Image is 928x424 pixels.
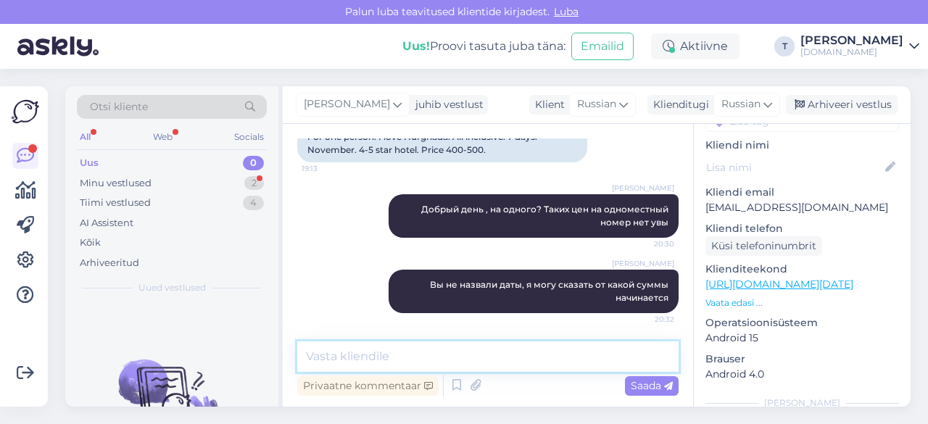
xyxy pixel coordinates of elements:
[705,331,899,346] p: Android 15
[138,281,206,294] span: Uued vestlused
[721,96,761,112] span: Russian
[304,96,390,112] span: [PERSON_NAME]
[705,221,899,236] p: Kliendi telefon
[705,278,853,291] a: [URL][DOMAIN_NAME][DATE]
[577,96,616,112] span: Russian
[705,138,899,153] p: Kliendi nimi
[297,376,439,396] div: Privaatne kommentaar
[620,314,674,325] span: 20:32
[705,352,899,367] p: Brauser
[80,156,99,170] div: Uus
[244,176,264,191] div: 2
[705,236,822,256] div: Küsi telefoninumbrit
[705,396,899,410] div: [PERSON_NAME]
[430,279,671,303] span: Вы не назвали даты, я могу сказать от какой суммы начинается
[421,204,671,228] span: Добрый день , на одного? Таких цен на одноместный номер нет увы
[612,258,674,269] span: [PERSON_NAME]
[410,97,484,112] div: juhib vestlust
[231,128,267,146] div: Socials
[80,236,101,250] div: Kõik
[774,36,795,57] div: T
[571,33,634,60] button: Emailid
[705,315,899,331] p: Operatsioonisüsteem
[800,35,919,58] a: [PERSON_NAME][DOMAIN_NAME]
[12,98,39,125] img: Askly Logo
[800,46,903,58] div: [DOMAIN_NAME]
[529,97,565,112] div: Klient
[706,159,882,175] input: Lisa nimi
[150,128,175,146] div: Web
[302,163,356,174] span: 19:13
[80,176,152,191] div: Minu vestlused
[631,379,673,392] span: Saada
[402,39,430,53] b: Uus!
[80,216,133,230] div: AI Assistent
[90,99,148,115] span: Otsi kliente
[647,97,709,112] div: Klienditugi
[243,196,264,210] div: 4
[402,38,565,55] div: Proovi tasuta juba täna:
[705,262,899,277] p: Klienditeekond
[243,156,264,170] div: 0
[80,256,139,270] div: Arhiveeritud
[620,238,674,249] span: 20:30
[705,367,899,382] p: Android 4.0
[550,5,583,18] span: Luba
[786,95,898,115] div: Arhiveeri vestlus
[80,196,151,210] div: Tiimi vestlused
[651,33,739,59] div: Aktiivne
[77,128,94,146] div: All
[612,183,674,194] span: [PERSON_NAME]
[705,296,899,309] p: Vaata edasi ...
[705,200,899,215] p: [EMAIL_ADDRESS][DOMAIN_NAME]
[800,35,903,46] div: [PERSON_NAME]
[705,185,899,200] p: Kliendi email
